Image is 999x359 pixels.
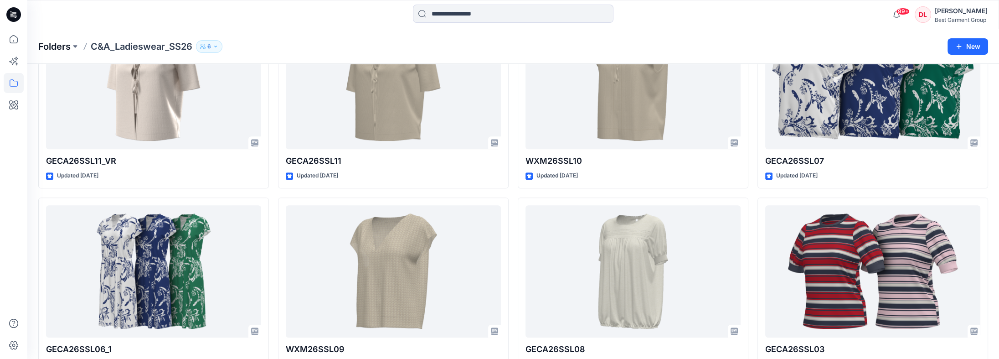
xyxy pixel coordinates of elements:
[207,42,211,52] p: 6
[525,205,741,338] a: GECA26SSL08
[525,155,741,167] p: WXM26SSL10
[286,155,501,167] p: GECA26SSL11
[46,17,261,150] a: GECA26SSL11_VR
[525,17,741,150] a: WXM26SSL10
[38,40,71,53] a: Folders
[935,5,988,16] div: [PERSON_NAME]
[286,17,501,150] a: GECA26SSL11
[765,17,980,150] a: GECA26SSL07
[57,171,98,181] p: Updated [DATE]
[46,205,261,338] a: GECA26SSL06_1
[46,343,261,356] p: GECA26SSL06_1
[286,343,501,356] p: WXM26SSL09
[765,205,980,338] a: GECA26SSL03
[196,40,222,53] button: 6
[765,155,980,167] p: GECA26SSL07
[286,205,501,338] a: WXM26SSL09
[46,155,261,167] p: GECA26SSL11_VR
[935,16,988,23] div: Best Garment Group
[536,171,578,181] p: Updated [DATE]
[297,171,338,181] p: Updated [DATE]
[896,8,910,15] span: 99+
[91,40,192,53] p: C&A_Ladieswear_SS26
[765,343,980,356] p: GECA26SSL03
[948,38,988,55] button: New
[915,6,931,23] div: DL
[776,171,818,181] p: Updated [DATE]
[525,343,741,356] p: GECA26SSL08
